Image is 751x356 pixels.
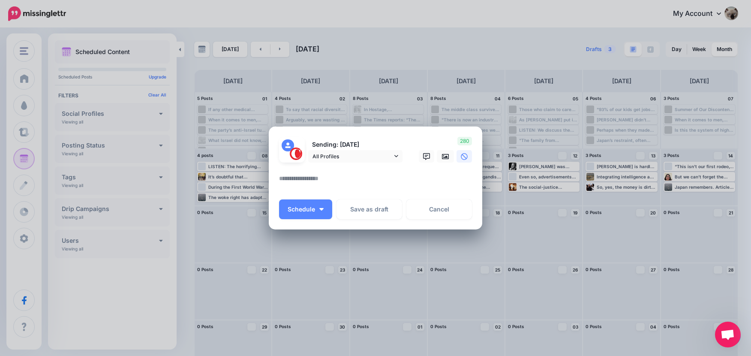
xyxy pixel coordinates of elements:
button: Schedule [279,199,332,219]
img: 291864331_468958885230530_187971914351797662_n-bsa127305.png [290,148,302,160]
a: Cancel [406,199,472,219]
a: All Profiles [308,150,403,163]
p: Sending: [DATE] [308,140,403,150]
img: user_default_image.png [282,139,294,152]
span: Schedule [288,206,315,212]
span: 280 [457,137,472,145]
button: Save as draft [336,199,402,219]
span: All Profiles [312,152,392,161]
img: arrow-down-white.png [319,208,324,211]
